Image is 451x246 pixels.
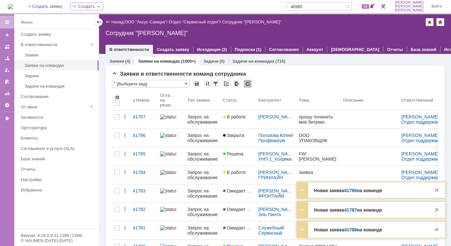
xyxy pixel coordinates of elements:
a: ГРИНЛАЙН [258,175,283,180]
div: Задачи на командах [25,84,95,89]
div: Клиенты [21,136,95,141]
div: Закрыть [433,226,441,233]
a: заявка [296,166,341,184]
a: Ожидает ответа контрагента [220,184,256,203]
div: Оргструктура [21,125,95,130]
a: Заявки [109,59,124,64]
div: Добавить в избранное [426,18,433,26]
div: 41786 [133,133,155,138]
div: Соглашения и услуги (SLA) [21,146,95,151]
a: [PERSON_NAME] [258,170,296,175]
a: Активности [18,112,97,122]
div: Отчеты [21,167,95,172]
a: Закрыта [220,129,256,147]
img: logo [8,4,13,9]
a: Запрос на обслуживание [185,110,220,129]
a: Заявки в моей ответственности [2,53,12,64]
a: Заявки [22,50,97,60]
div: / [125,19,169,24]
div: (1) [256,47,261,52]
span: Решена [223,151,244,156]
a: [PERSON_NAME] [401,151,439,156]
span: Ожидает ответа контрагента [223,225,287,230]
div: Запрос на обслуживание [187,114,218,125]
th: Ответственный [399,90,443,110]
div: Тема [299,98,309,103]
a: Согласования [18,92,97,102]
a: statusbar-100 (1).png [157,203,185,221]
a: Решена [220,147,256,166]
div: Осталось на решение [160,93,177,107]
div: 41785 [133,151,155,156]
a: Перейти в интерфейс администратора [379,3,387,10]
div: Заявки на командах [25,63,95,68]
div: Развернуть [298,206,306,214]
a: Отдел поддержки пользователей [401,156,440,167]
div: Действия [122,114,128,119]
div: / [401,151,440,162]
a: База знаний [411,47,436,52]
div: Действия [122,151,128,156]
a: 41785 [130,147,157,166]
a: [PERSON_NAME] [401,133,439,138]
div: Ответственный [401,98,433,103]
div: Статус [223,98,237,103]
div: / [401,170,440,180]
span: Настройки [115,95,120,100]
a: Назад [111,19,123,24]
a: statusbar-100 (1).png [157,166,185,184]
div: Развернуть [298,226,306,233]
a: Исходящие [197,47,221,52]
div: Настройки [21,177,95,182]
a: Заявки на командах [2,42,12,52]
div: / [258,151,294,162]
div: / [258,133,294,143]
a: Служебный [258,225,283,230]
a: Отчеты [2,88,12,99]
a: Отчеты [18,164,97,174]
img: statusbar-100 (1).png [160,170,176,175]
a: прошу починить мне битрикс [296,110,341,129]
a: ООО "Аксус-Самара" [125,19,167,24]
a: Отдел "Сервисный отдел" [169,19,220,24]
a: В работе [220,166,256,184]
div: Описание [343,98,364,103]
div: 41784 [133,170,155,175]
a: 41787 [344,207,357,213]
div: Согласования [21,94,95,99]
span: [PERSON_NAME] [395,8,424,12]
a: Согласования [269,47,299,52]
a: Отдел поддержки пользователей [401,138,440,148]
div: (4) [125,59,130,64]
a: Задачи на командах [22,81,97,91]
a: 41786 [130,129,157,147]
div: / [258,225,294,236]
a: 41783 [130,184,157,203]
span: Закрыта [223,133,244,138]
a: Создать заявку [157,47,189,52]
a: Соглашения и услуги (SLA) [18,143,97,154]
div: В ответственности [21,42,88,47]
div: 41783 [133,188,155,193]
a: УНП-1_Хохряки Пермяки Кошели (Нижневартовск) [258,156,294,177]
div: Фильтрация... [212,80,219,88]
a: Мои заявки [2,65,12,75]
div: Запрос на обслуживание [187,133,218,143]
span: Заявки в ответственности команд сотрудника [112,71,246,77]
div: заявка [299,170,338,175]
img: statusbar-100 (1).png [160,207,176,212]
div: Развернуть [298,186,306,194]
div: Скрыть меню [95,18,103,26]
div: Действия [122,207,128,212]
a: Запрос на обслуживание [185,221,220,240]
div: Запрос на обслуживание [187,188,218,199]
div: © NAUMEN [DATE]-[DATE] [21,239,92,243]
img: statusbar-100 (1).png [160,188,176,193]
span: [PERSON_NAME] [395,5,424,8]
div: Сортировка... [204,80,211,88]
div: (0) [219,59,225,64]
div: / [258,114,294,119]
a: statusbar-100 (1).png [157,129,185,147]
a: Отдел поддержки пользователей [401,119,440,130]
div: прошу починить мне битрикс [299,114,338,125]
